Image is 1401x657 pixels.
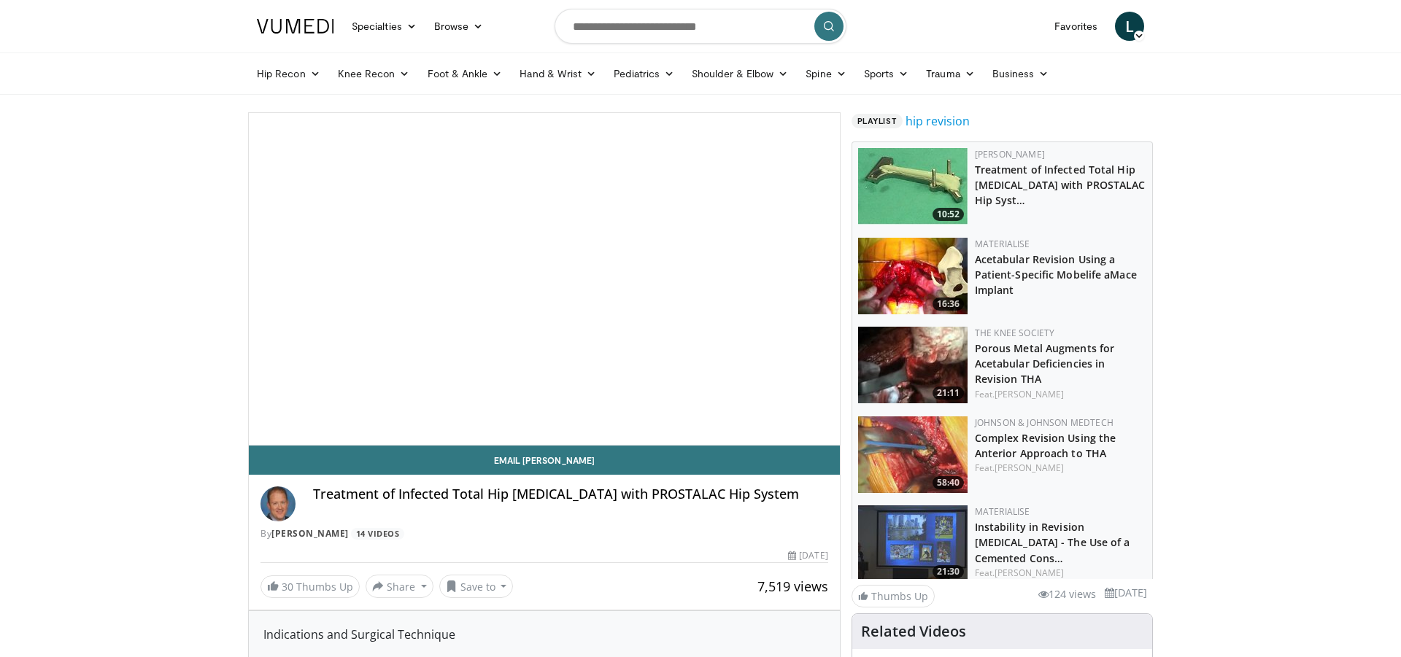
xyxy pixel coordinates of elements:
span: 16:36 [933,298,964,311]
li: [DATE] [1105,585,1147,601]
span: Playlist [852,114,903,128]
input: Search topics, interventions [555,9,846,44]
a: Johnson & Johnson MedTech [975,416,1114,429]
video-js: Video Player [249,113,840,446]
a: [PERSON_NAME] [995,567,1064,579]
button: Share [366,575,433,598]
a: The Knee Society [975,327,1055,339]
a: Favorites [1046,12,1106,41]
a: Treatment of Infected Total Hip [MEDICAL_DATA] with PROSTALAC Hip Syst… [975,163,1146,207]
a: L [1115,12,1144,41]
img: Avatar [260,486,296,521]
span: 21:30 [933,565,964,578]
a: [PERSON_NAME] [995,388,1064,400]
a: Complex Revision Using the Anterior Approach to THA [975,431,1116,460]
a: Porous Metal Augments for Acetabular Deficiencies in Revision THA [975,341,1115,386]
a: Pediatrics [605,59,683,88]
a: Materialise [975,238,1030,250]
a: Specialties [343,12,425,41]
span: 58:40 [933,476,964,489]
span: 10:52 [933,208,964,221]
img: MBerend_porous_metal_augments_3.png.150x105_q85_crop-smart_upscale.jpg [858,327,968,403]
a: Knee Recon [329,59,419,88]
a: 10:52 [858,148,968,225]
a: Business [984,59,1058,88]
a: Materialise [975,505,1030,518]
button: Save to [439,575,514,598]
a: 21:30 [858,505,968,582]
a: Browse [425,12,493,41]
a: 16:36 [858,238,968,314]
a: [PERSON_NAME] [975,148,1045,160]
div: Indications and Surgical Technique [263,626,825,643]
a: Hand & Wrist [511,59,605,88]
a: [PERSON_NAME] [995,462,1064,474]
a: Trauma [917,59,984,88]
span: 30 [282,580,293,594]
img: 1138359_3.png.150x105_q85_crop-smart_upscale.jpg [858,148,968,225]
img: VuMedi Logo [257,19,334,34]
img: 83185a65-20e3-4dd0-9216-bfd8a5420770.150x105_q85_crop-smart_upscale.jpg [858,505,968,582]
div: Feat. [975,388,1146,401]
a: Spine [797,59,854,88]
a: Hip Recon [248,59,329,88]
a: Foot & Ankle [419,59,512,88]
a: hip revision [906,112,970,130]
a: Email [PERSON_NAME] [249,446,840,475]
a: 21:11 [858,327,968,403]
div: Feat. [975,567,1146,580]
a: 30 Thumbs Up [260,575,360,598]
a: Sports [855,59,918,88]
a: [PERSON_NAME] [271,527,349,540]
li: 124 views [1038,586,1096,602]
span: 21:11 [933,386,964,400]
a: Acetabular Revision Using a Patient-Specific Mobelife aMace Implant [975,252,1137,297]
a: 58:40 [858,416,968,493]
img: c39c901c-a3b1-4809-b59d-ab74daca2115.150x105_q85_crop-smart_upscale.jpg [858,238,968,314]
a: 14 Videos [351,528,404,540]
a: Shoulder & Elbow [683,59,797,88]
a: Instability in Revision [MEDICAL_DATA] - The Use of a Cemented Cons… [975,520,1130,564]
a: Thumbs Up [852,585,935,607]
div: Feat. [975,462,1146,475]
h4: Treatment of Infected Total Hip [MEDICAL_DATA] with PROSTALAC Hip System [313,486,828,502]
h4: Related Videos [861,623,966,640]
div: By [260,527,828,540]
div: [DATE] [788,549,827,562]
img: 90f5cf27-7625-4c07-8274-bae5424b6294.150x105_q85_crop-smart_upscale.jpg [858,416,968,493]
span: 7,519 views [757,578,828,595]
